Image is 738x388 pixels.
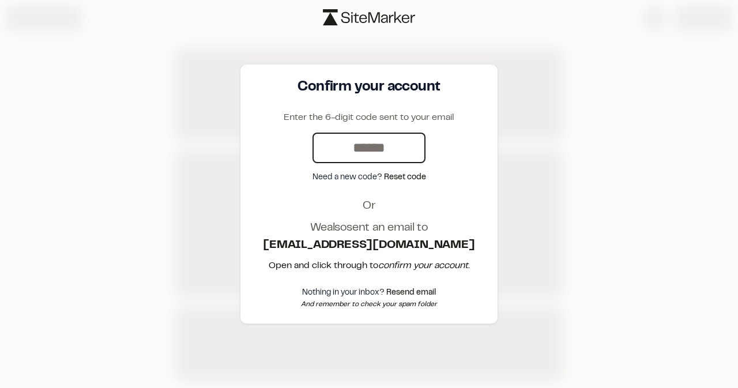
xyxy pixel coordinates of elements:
img: logo-black-rebrand.svg [323,9,415,25]
div: Nothing in your inbox? [254,287,484,299]
p: Enter the 6-digit code sent to your email [254,111,484,125]
button: Reset code [384,171,426,184]
h2: Or [254,198,484,215]
p: Open and click through to . [254,259,484,273]
button: Resend email [386,287,436,299]
strong: [EMAIL_ADDRESS][DOMAIN_NAME] [263,240,475,250]
em: confirm your account [378,262,468,270]
h1: We also sent an email to [254,220,484,254]
h3: Confirm your account [254,78,484,97]
div: Need a new code? [254,171,484,184]
div: And remember to check your spam folder [254,299,484,310]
